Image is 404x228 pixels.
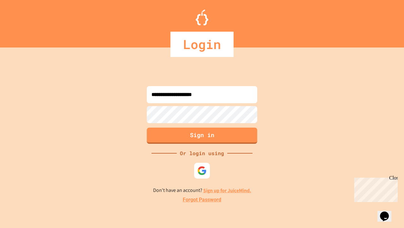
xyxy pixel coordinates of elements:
div: Chat with us now!Close [3,3,44,40]
a: Sign up for JuiceMind. [203,187,251,194]
div: Login [170,32,234,57]
a: Forgot Password [183,196,221,204]
img: Logo.svg [196,9,208,25]
div: Or login using [177,149,227,157]
iframe: chat widget [377,203,398,222]
button: Sign in [147,128,257,144]
img: google-icon.svg [197,166,207,175]
iframe: chat widget [352,175,398,202]
p: Don't have an account? [153,187,251,194]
